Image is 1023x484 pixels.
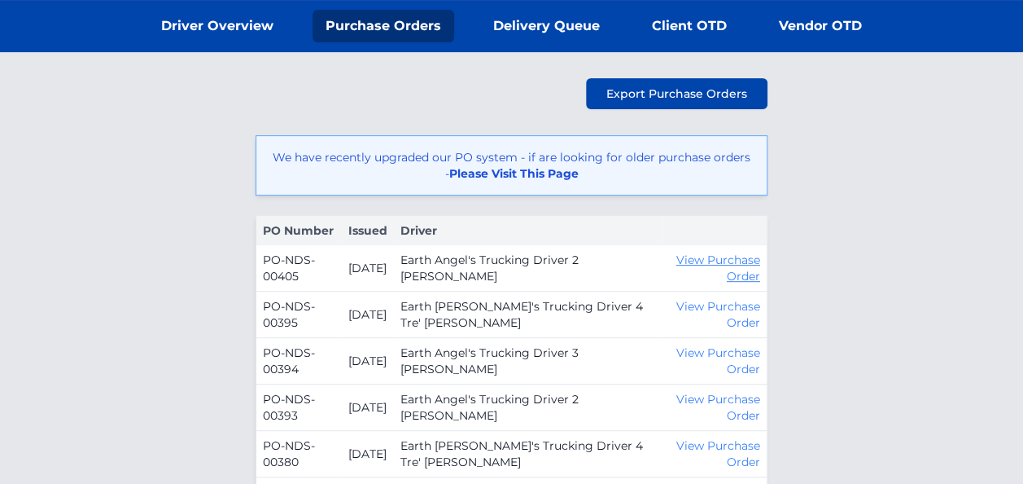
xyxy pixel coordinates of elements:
a: Purchase Orders [313,10,454,42]
a: Delivery Queue [480,10,613,42]
a: Driver Overview [148,10,286,42]
a: Please Visit This Page [449,166,579,181]
td: [DATE] [342,385,394,431]
a: PO-NDS-00393 [263,392,315,423]
td: [DATE] [342,245,394,292]
th: Issued [342,216,394,246]
a: View Purchase Order [676,438,760,469]
td: [DATE] [342,338,394,385]
td: Earth Angel's Trucking Driver 2 [PERSON_NAME] [394,385,662,431]
td: Earth [PERSON_NAME]'s Trucking Driver 4 Tre' [PERSON_NAME] [394,431,662,477]
a: PO-NDS-00395 [263,299,315,330]
th: Driver [394,216,662,246]
a: View Purchase Order [676,392,760,423]
a: Client OTD [639,10,740,42]
td: Earth Angel's Trucking Driver 2 [PERSON_NAME] [394,245,662,292]
th: PO Number [256,216,342,246]
td: [DATE] [342,292,394,338]
a: View Purchase Order [676,253,760,284]
td: [DATE] [342,431,394,477]
a: PO-NDS-00394 [263,345,315,376]
a: View Purchase Order [676,299,760,330]
span: Export Purchase Orders [606,86,747,102]
p: We have recently upgraded our PO system - if are looking for older purchase orders - [269,149,754,182]
td: Earth [PERSON_NAME]'s Trucking Driver 4 Tre' [PERSON_NAME] [394,292,662,338]
td: Earth Angel's Trucking Driver 3 [PERSON_NAME] [394,338,662,385]
a: PO-NDS-00405 [263,253,315,284]
a: PO-NDS-00380 [263,438,315,469]
a: View Purchase Order [676,345,760,376]
a: Export Purchase Orders [586,78,767,109]
a: Vendor OTD [766,10,875,42]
